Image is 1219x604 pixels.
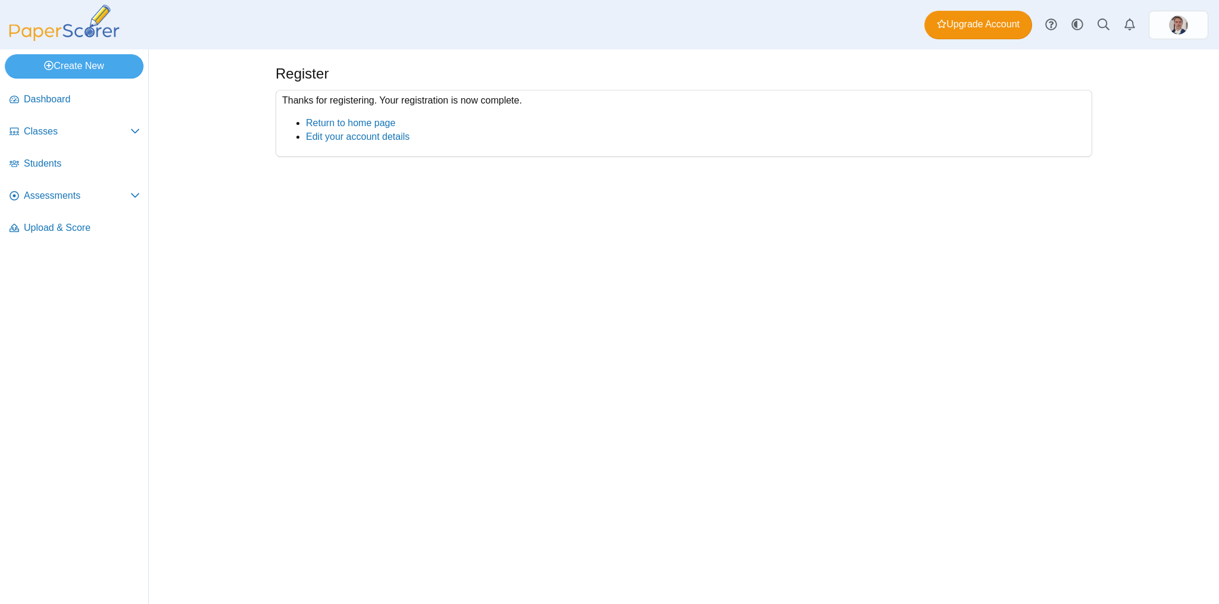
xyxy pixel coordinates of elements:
[5,5,124,41] img: PaperScorer
[24,221,140,234] span: Upload & Score
[5,33,124,43] a: PaperScorer
[5,150,145,179] a: Students
[924,11,1032,39] a: Upgrade Account
[24,157,140,170] span: Students
[5,86,145,114] a: Dashboard
[5,54,143,78] a: Create New
[276,64,329,84] h1: Register
[1149,11,1208,39] a: ps.83MZZBBVkua5d9uI
[1117,12,1143,38] a: Alerts
[5,118,145,146] a: Classes
[24,189,130,202] span: Assessments
[5,214,145,243] a: Upload & Score
[5,182,145,211] a: Assessments
[937,18,1020,31] span: Upgrade Account
[1169,15,1188,35] img: ps.83MZZBBVkua5d9uI
[306,118,395,128] a: Return to home page
[24,93,140,106] span: Dashboard
[1169,15,1188,35] span: Javier Burguete
[276,90,1092,157] div: Thanks for registering. Your registration is now complete.
[306,132,410,142] a: Edit your account details
[24,125,130,138] span: Classes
